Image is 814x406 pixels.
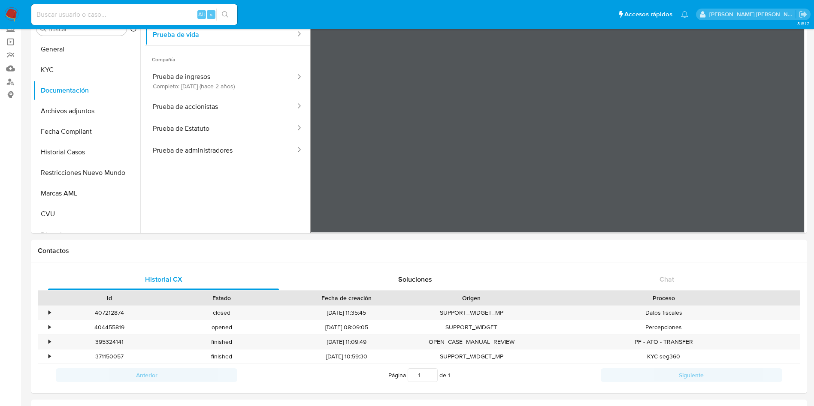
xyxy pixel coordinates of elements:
div: 404455819 [53,320,166,334]
a: Notificaciones [681,11,688,18]
div: [DATE] 11:09:49 [278,335,415,349]
span: Accesos rápidos [624,10,672,19]
div: SUPPORT_WIDGET_MP [415,349,528,364]
button: search-icon [216,9,234,21]
button: Restricciones Nuevo Mundo [33,162,140,183]
span: s [210,10,212,18]
span: Alt [198,10,205,18]
div: Origen [421,294,522,302]
div: 395324141 [53,335,166,349]
div: SUPPORT_WIDGET_MP [415,306,528,320]
a: Salir [799,10,808,19]
span: Historial CX [145,274,182,284]
div: Datos fiscales [528,306,800,320]
div: [DATE] 11:35:45 [278,306,415,320]
span: Página de [388,368,450,382]
div: SUPPORT_WIDGET [415,320,528,334]
div: closed [166,306,278,320]
button: Archivos adjuntos [33,101,140,121]
div: Id [59,294,160,302]
div: [DATE] 10:59:30 [278,349,415,364]
div: finished [166,349,278,364]
h1: Contactos [38,247,800,255]
button: Historial Casos [33,142,140,162]
div: Estado [172,294,272,302]
div: • [48,338,51,346]
button: Documentación [33,80,140,101]
button: KYC [33,60,140,80]
p: sandra.helbardt@mercadolibre.com [709,10,796,18]
div: Proceso [534,294,794,302]
div: [DATE] 08:09:05 [278,320,415,334]
span: 1 [448,371,450,379]
div: OPEN_CASE_MANUAL_REVIEW [415,335,528,349]
input: Buscar [48,25,123,33]
div: Percepciones [528,320,800,334]
input: Buscar usuario o caso... [31,9,237,20]
button: Fecha Compliant [33,121,140,142]
span: 3.161.2 [797,20,810,27]
div: • [48,352,51,361]
button: Marcas AML [33,183,140,204]
div: • [48,309,51,317]
div: 407212874 [53,306,166,320]
div: 371150057 [53,349,166,364]
div: PF - ATO - TRANSFER [528,335,800,349]
button: Direcciones [33,224,140,245]
div: • [48,323,51,331]
button: Buscar [40,25,47,32]
div: Fecha de creación [284,294,409,302]
button: General [33,39,140,60]
div: opened [166,320,278,334]
button: CVU [33,204,140,224]
span: Soluciones [398,274,432,284]
button: Siguiente [601,368,782,382]
button: Anterior [56,368,237,382]
span: Chat [660,274,674,284]
button: Volver al orden por defecto [130,25,137,35]
div: finished [166,335,278,349]
div: KYC seg360 [528,349,800,364]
